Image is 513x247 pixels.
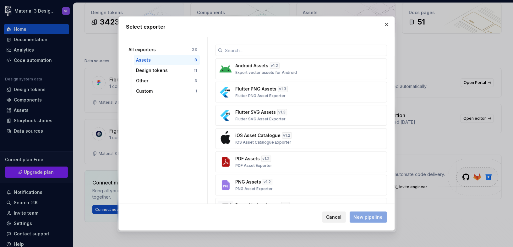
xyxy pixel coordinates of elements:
p: PDF Assets [236,156,260,162]
button: All exporters23 [126,45,200,55]
div: 8 [195,58,197,63]
div: v 1.2 [270,63,280,69]
p: iOS Asset Catalogue [236,132,281,139]
div: v 1.2 [263,179,272,185]
div: 3 [195,78,197,83]
p: Android Assets [236,63,269,69]
p: iOS Asset Catalogue Exporter [236,140,292,145]
button: Design tokens11 [134,65,200,75]
div: v 1.3 [278,86,288,92]
button: Flutter SVG Assetsv1.3Flutter SVG Asset Exporter [215,105,387,126]
p: Flutter PNG Asset Exporter [236,93,286,98]
div: All exporters [129,47,192,53]
div: Custom [136,88,196,94]
button: Custom1 [134,86,200,96]
button: Cancel [322,211,346,223]
p: PNG Asset Exporter [236,186,273,191]
p: Flutter PNG Assets [236,86,277,92]
button: Flutter PNG Assetsv1.3Flutter PNG Asset Exporter [215,82,387,102]
button: iOS Asset Cataloguev1.2iOS Asset Catalogue Exporter [215,128,387,149]
p: PNG Assets [236,179,261,185]
button: Android Assetsv1.2Export vector assets for Android [215,58,387,79]
p: React Native Assets [236,202,280,208]
div: Design tokens [136,67,194,74]
div: v 1.2 [282,132,292,139]
button: React Native Assetsv1.1React Native Asset Exporter [215,198,387,219]
div: v 1.2 [261,156,271,162]
div: v 1.3 [277,109,287,115]
button: Assets8 [134,55,200,65]
button: PNG Assetsv1.2PNG Asset Exporter [215,175,387,195]
button: Other3 [134,76,200,86]
div: 11 [194,68,197,73]
div: v 1.1 [281,202,290,208]
p: PDF Asset Exporter [236,163,272,168]
p: Export vector assets for Android [236,70,297,75]
button: PDF Assetsv1.2PDF Asset Exporter [215,151,387,172]
p: Flutter SVG Assets [236,109,276,115]
div: Assets [136,57,195,63]
p: Flutter SVG Asset Exporter [236,117,286,122]
div: 1 [196,89,197,94]
div: 23 [192,47,197,52]
div: Other [136,78,195,84]
input: Search... [223,45,387,56]
span: Cancel [326,214,342,220]
h2: Select exporter [126,23,387,30]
